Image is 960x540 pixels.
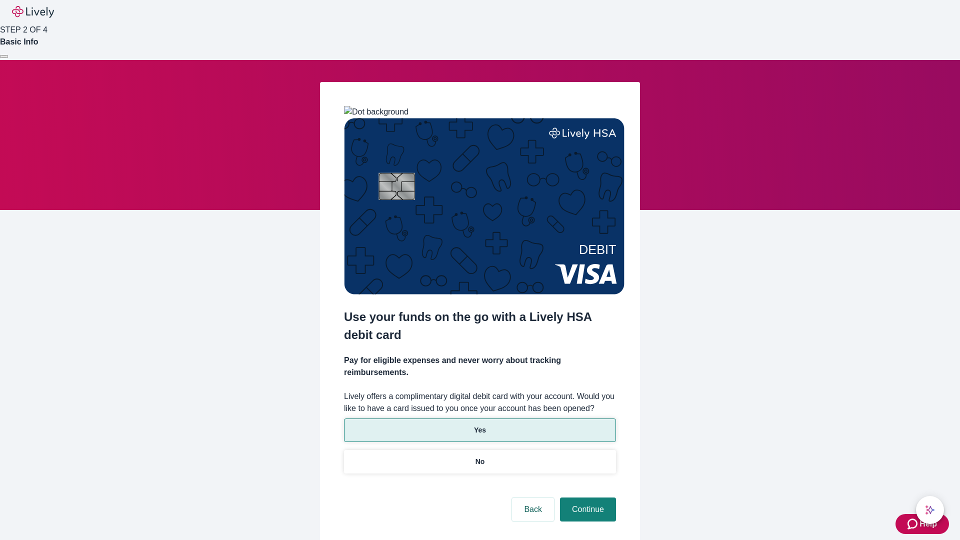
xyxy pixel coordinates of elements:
[344,354,616,378] h4: Pay for eligible expenses and never worry about tracking reimbursements.
[474,425,486,435] p: Yes
[919,518,937,530] span: Help
[344,118,624,294] img: Debit card
[344,450,616,473] button: No
[344,106,408,118] img: Dot background
[895,514,949,534] button: Zendesk support iconHelp
[344,390,616,414] label: Lively offers a complimentary digital debit card with your account. Would you like to have a card...
[925,505,935,515] svg: Lively AI Assistant
[475,456,485,467] p: No
[344,308,616,344] h2: Use your funds on the go with a Lively HSA debit card
[12,6,54,18] img: Lively
[344,418,616,442] button: Yes
[560,497,616,521] button: Continue
[916,496,944,524] button: chat
[907,518,919,530] svg: Zendesk support icon
[512,497,554,521] button: Back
